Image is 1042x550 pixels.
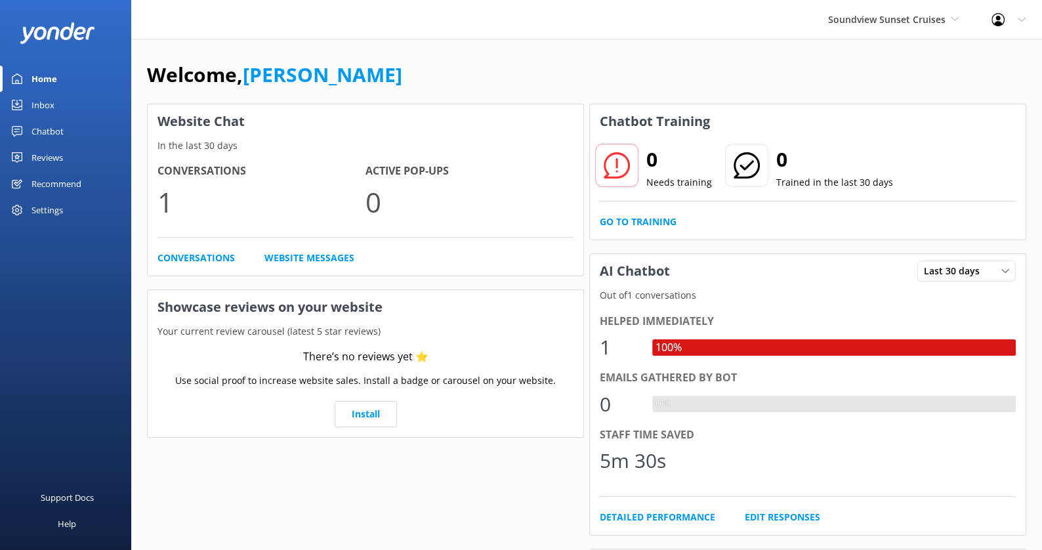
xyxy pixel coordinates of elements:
[745,510,820,524] a: Edit Responses
[157,180,365,224] p: 1
[147,59,402,91] h1: Welcome,
[776,175,893,190] p: Trained in the last 30 days
[58,511,76,537] div: Help
[600,445,666,476] div: 5m 30s
[148,138,583,153] p: In the last 30 days
[600,389,639,420] div: 0
[590,254,680,288] h3: AI Chatbot
[600,427,1016,444] div: Staff time saved
[646,175,712,190] p: Needs training
[590,104,720,138] h3: Chatbot Training
[148,104,583,138] h3: Website Chat
[600,510,715,524] a: Detailed Performance
[31,118,64,144] div: Chatbot
[157,163,365,180] h4: Conversations
[264,251,354,265] a: Website Messages
[31,171,81,197] div: Recommend
[175,373,556,388] p: Use social proof to increase website sales. Install a badge or carousel on your website.
[20,22,95,44] img: yonder-white-logo.png
[31,144,63,171] div: Reviews
[365,163,573,180] h4: Active Pop-ups
[148,290,583,324] h3: Showcase reviews on your website
[157,251,235,265] a: Conversations
[31,92,54,118] div: Inbox
[31,197,63,223] div: Settings
[31,66,57,92] div: Home
[600,215,677,229] a: Go to Training
[243,61,402,88] a: [PERSON_NAME]
[776,144,893,175] h2: 0
[828,13,946,26] span: Soundview Sunset Cruises
[303,349,428,366] div: There’s no reviews yet ⭐
[646,144,712,175] h2: 0
[590,288,1026,303] p: Out of 1 conversations
[924,264,988,278] span: Last 30 days
[41,484,94,511] div: Support Docs
[335,401,397,427] a: Install
[652,339,685,356] div: 100%
[365,180,573,224] p: 0
[600,370,1016,387] div: Emails gathered by bot
[600,313,1016,330] div: Helped immediately
[600,331,639,363] div: 1
[652,396,673,413] div: 0%
[148,324,583,339] p: Your current review carousel (latest 5 star reviews)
